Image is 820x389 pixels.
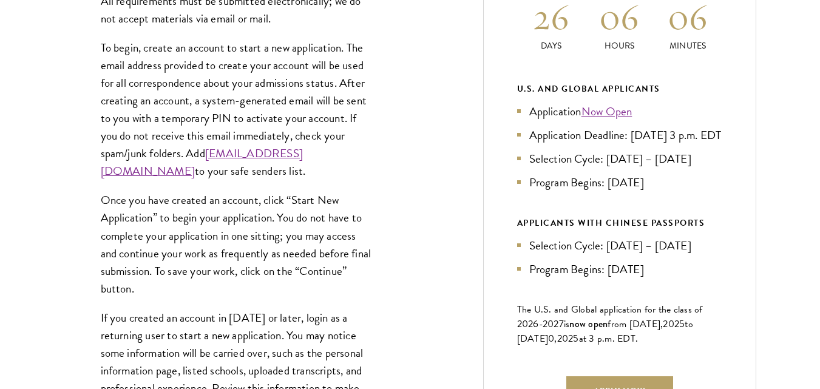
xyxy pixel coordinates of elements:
li: Selection Cycle: [DATE] – [DATE] [517,237,722,254]
span: to [DATE] [517,317,693,346]
span: 0 [548,331,554,346]
span: 7 [559,317,564,331]
div: APPLICANTS WITH CHINESE PASSPORTS [517,215,722,231]
span: at 3 p.m. EDT. [579,331,639,346]
span: is [564,317,570,331]
span: The U.S. and Global application for the class of 202 [517,302,703,331]
p: Minutes [654,39,722,52]
span: -202 [539,317,559,331]
p: Hours [585,39,654,52]
span: now open [569,317,608,331]
span: 5 [679,317,685,331]
span: 6 [533,317,538,331]
li: Application [517,103,722,120]
p: Once you have created an account, click “Start New Application” to begin your application. You do... [101,191,374,297]
a: [EMAIL_ADDRESS][DOMAIN_NAME] [101,144,303,180]
li: Application Deadline: [DATE] 3 p.m. EDT [517,126,722,144]
li: Selection Cycle: [DATE] – [DATE] [517,150,722,167]
p: Days [517,39,586,52]
span: , [554,331,557,346]
span: 202 [557,331,574,346]
a: Now Open [581,103,632,120]
span: 202 [663,317,679,331]
p: To begin, create an account to start a new application. The email address provided to create your... [101,39,374,180]
div: U.S. and Global Applicants [517,81,722,96]
li: Program Begins: [DATE] [517,260,722,278]
span: 5 [573,331,578,346]
span: from [DATE], [608,317,663,331]
li: Program Begins: [DATE] [517,174,722,191]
